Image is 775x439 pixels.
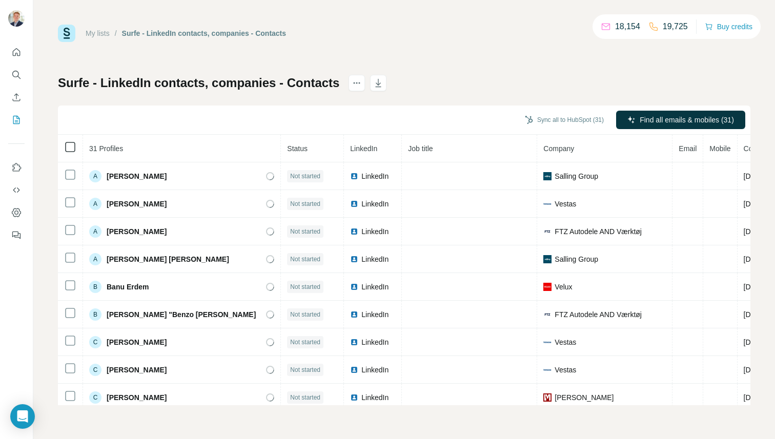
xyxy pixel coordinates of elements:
span: [PERSON_NAME] "Benzo [PERSON_NAME] [107,309,256,320]
div: Surfe - LinkedIn contacts, companies - Contacts [122,28,287,38]
span: FTZ Autodele AND Værktøj [555,226,642,237]
span: LinkedIn [350,144,377,153]
button: Feedback [8,226,25,244]
div: Open Intercom Messenger [10,404,35,429]
span: LinkedIn [361,226,389,237]
img: LinkedIn logo [350,255,358,263]
span: [PERSON_NAME] [107,337,167,347]
span: Not started [290,172,320,181]
p: 18,154 [615,20,640,33]
span: Mobile [709,144,730,153]
div: A [89,225,101,238]
img: LinkedIn logo [350,283,358,291]
button: My lists [8,111,25,129]
span: Vestas [555,199,576,209]
img: LinkedIn logo [350,310,358,319]
div: A [89,170,101,182]
button: Quick start [8,43,25,61]
span: LinkedIn [361,171,389,181]
button: Use Surfe on LinkedIn [8,158,25,177]
div: A [89,253,101,265]
li: / [115,28,117,38]
span: [PERSON_NAME] [555,392,614,403]
span: LinkedIn [361,282,389,292]
span: Email [679,144,697,153]
span: [PERSON_NAME] [107,199,167,209]
span: [PERSON_NAME] [107,226,167,237]
img: company-logo [543,283,552,291]
img: company-logo [543,200,552,208]
div: C [89,364,101,376]
span: Salling Group [555,254,598,264]
span: Not started [290,338,320,347]
span: LinkedIn [361,199,389,209]
span: Not started [290,255,320,264]
img: LinkedIn logo [350,393,358,402]
span: Not started [290,393,320,402]
img: LinkedIn logo [350,227,358,236]
span: Not started [290,282,320,291]
span: Job title [408,144,433,153]
img: LinkedIn logo [350,338,358,346]
button: Sync all to HubSpot (31) [518,112,611,128]
span: Not started [290,365,320,374]
button: Enrich CSV [8,88,25,107]
h1: Surfe - LinkedIn contacts, companies - Contacts [58,75,339,91]
span: Banu Erdem [107,282,149,292]
div: C [89,391,101,404]
img: company-logo [543,393,552,402]
button: actions [349,75,365,91]
span: FTZ Autodele AND Værktøj [555,309,642,320]
span: Vestas [555,337,576,347]
span: [PERSON_NAME] [PERSON_NAME] [107,254,229,264]
img: company-logo [543,366,552,374]
span: [PERSON_NAME] [107,392,167,403]
span: Company [543,144,574,153]
img: Avatar [8,10,25,27]
img: company-logo [543,227,552,236]
button: Dashboard [8,203,25,222]
img: company-logo [543,338,552,346]
div: C [89,336,101,348]
span: LinkedIn [361,337,389,347]
img: LinkedIn logo [350,366,358,374]
span: Not started [290,199,320,208]
img: company-logo [543,310,552,319]
a: My lists [86,29,110,37]
div: B [89,308,101,321]
div: B [89,281,101,293]
span: LinkedIn [361,392,389,403]
span: LinkedIn [361,254,389,264]
button: Search [8,66,25,84]
p: 19,725 [663,20,688,33]
span: [PERSON_NAME] [107,171,167,181]
div: A [89,198,101,210]
button: Use Surfe API [8,181,25,199]
span: Status [287,144,308,153]
img: Surfe Logo [58,25,75,42]
span: Salling Group [555,171,598,181]
span: 31 Profiles [89,144,123,153]
button: Buy credits [705,19,752,34]
span: Find all emails & mobiles (31) [640,115,734,125]
img: LinkedIn logo [350,200,358,208]
span: Velux [555,282,572,292]
img: company-logo [543,255,552,263]
span: Vestas [555,365,576,375]
span: LinkedIn [361,365,389,375]
span: [PERSON_NAME] [107,365,167,375]
span: Not started [290,310,320,319]
img: company-logo [543,172,552,180]
button: Find all emails & mobiles (31) [616,111,745,129]
span: Not started [290,227,320,236]
span: LinkedIn [361,309,389,320]
img: LinkedIn logo [350,172,358,180]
